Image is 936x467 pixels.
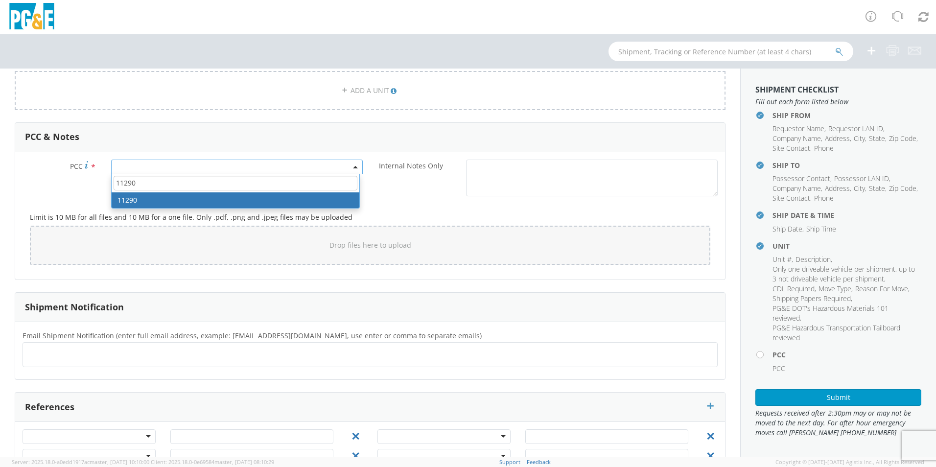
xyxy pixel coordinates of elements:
li: , [828,124,885,134]
span: Company Name [772,134,821,143]
span: Address [825,184,850,193]
img: pge-logo-06675f144f4cfa6a6814.png [7,3,56,32]
span: Internal Notes Only [379,161,443,170]
span: Possessor Contact [772,174,830,183]
span: Site Contact [772,143,810,153]
span: Requestor LAN ID [828,124,883,133]
li: , [855,284,910,294]
span: PG&E Hazardous Transportation Tailboard reviewed [772,323,900,342]
span: Zip Code [889,134,916,143]
span: Possessor LAN ID [834,174,889,183]
li: , [772,255,793,264]
span: State [869,134,885,143]
li: , [772,174,832,184]
span: Requestor Name [772,124,824,133]
li: , [772,264,919,284]
span: Shipping Papers Required [772,294,851,303]
li: , [772,184,822,193]
h4: Ship From [772,112,921,119]
span: City [854,184,865,193]
span: City [854,134,865,143]
a: Feedback [527,458,551,466]
span: Ship Date [772,224,802,233]
h4: Ship Date & Time [772,211,921,219]
span: Description [796,255,831,264]
span: Unit # [772,255,792,264]
span: master, [DATE] 08:10:29 [214,458,274,466]
span: PCC [70,162,83,171]
span: PCC [772,364,785,373]
input: Shipment, Tracking or Reference Number (at least 4 chars) [608,42,853,61]
span: Company Name [772,184,821,193]
span: Phone [814,193,834,203]
h4: Unit [772,242,921,250]
h4: PCC [772,351,921,358]
span: CDL Required [772,284,815,293]
li: , [834,174,890,184]
h4: Ship To [772,162,921,169]
h3: Shipment Notification [25,303,124,312]
span: Site Contact [772,193,810,203]
span: Only one driveable vehicle per shipment, up to 3 not driveable vehicle per shipment [772,264,915,283]
span: Zip Code [889,184,916,193]
h5: Limit is 10 MB for all files and 10 MB for a one file. Only .pdf, .png and .jpeg files may be upl... [30,213,710,221]
a: Support [499,458,520,466]
a: ADD A UNIT [15,71,725,110]
li: , [854,184,866,193]
li: , [772,304,919,323]
li: , [796,255,832,264]
li: , [869,184,887,193]
span: Drop files here to upload [329,240,411,250]
span: Ship Time [806,224,836,233]
li: , [772,143,812,153]
span: PG&E DOT's Hazardous Materials 101 reviewed [772,304,889,323]
li: , [772,224,804,234]
li: , [889,184,918,193]
strong: Shipment Checklist [755,84,839,95]
span: State [869,184,885,193]
li: , [825,184,851,193]
span: Address [825,134,850,143]
li: , [772,284,816,294]
li: , [819,284,853,294]
li: , [772,134,822,143]
span: master, [DATE] 10:10:00 [90,458,149,466]
li: , [889,134,918,143]
span: Server: 2025.18.0-a0edd1917ac [12,458,149,466]
li: , [772,294,852,304]
span: Client: 2025.18.0-0e69584 [151,458,274,466]
li: , [772,124,826,134]
span: Requests received after 2:30pm may or may not be moved to the next day. For after hour emergency ... [755,408,921,438]
li: , [772,193,812,203]
span: Phone [814,143,834,153]
button: Submit [755,389,921,406]
li: 11290 [112,192,359,208]
h3: References [25,402,74,412]
li: , [825,134,851,143]
li: , [854,134,866,143]
span: Copyright © [DATE]-[DATE] Agistix Inc., All Rights Reserved [775,458,924,466]
h3: PCC & Notes [25,132,79,142]
span: Fill out each form listed below [755,97,921,107]
li: , [869,134,887,143]
span: Reason For Move [855,284,908,293]
span: Email Shipment Notification (enter full email address, example: jdoe01@agistix.com, use enter or ... [23,331,482,340]
span: Move Type [819,284,851,293]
